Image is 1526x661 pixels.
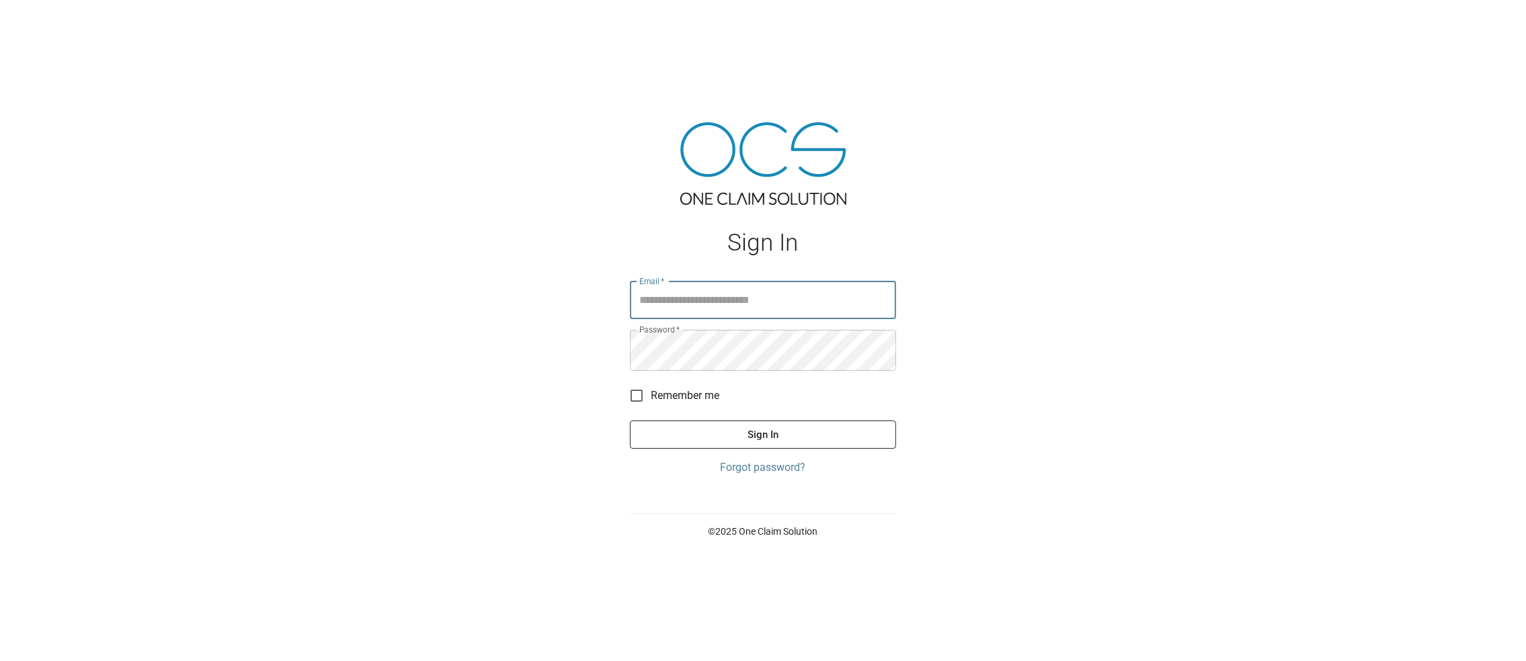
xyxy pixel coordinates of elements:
p: © 2025 One Claim Solution [630,525,896,538]
h1: Sign In [630,229,896,257]
button: Sign In [630,421,896,449]
label: Password [639,324,680,335]
img: ocs-logo-white-transparent.png [16,8,70,35]
img: ocs-logo-tra.png [680,122,846,205]
label: Email [639,275,665,287]
a: Forgot password? [630,459,896,476]
span: Remember me [651,388,719,404]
